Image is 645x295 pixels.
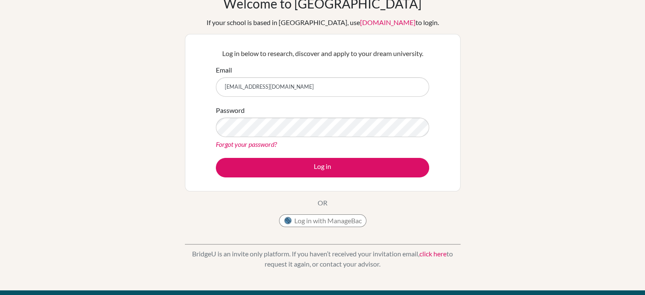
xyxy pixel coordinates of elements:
p: Log in below to research, discover and apply to your dream university. [216,48,429,59]
button: Log in with ManageBac [279,214,366,227]
label: Email [216,65,232,75]
a: [DOMAIN_NAME] [360,18,416,26]
a: click here [419,250,447,258]
label: Password [216,105,245,115]
p: BridgeU is an invite only platform. If you haven’t received your invitation email, to request it ... [185,249,461,269]
button: Log in [216,158,429,177]
div: If your school is based in [GEOGRAPHIC_DATA], use to login. [207,17,439,28]
p: OR [318,198,327,208]
a: Forgot your password? [216,140,277,148]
